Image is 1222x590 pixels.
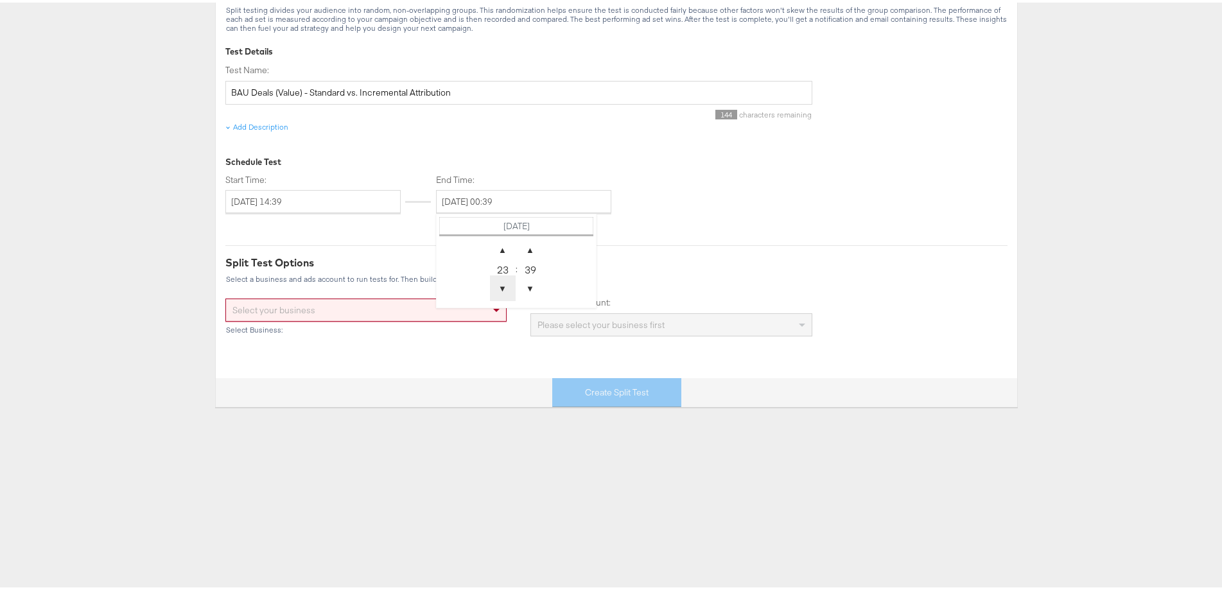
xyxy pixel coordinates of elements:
[225,62,812,74] label: Test Name:
[490,260,516,273] div: 23
[225,153,812,166] div: Schedule Test
[225,272,1008,281] div: Select a business and ads account to run tests for. Then build your test control.
[518,273,543,299] span: ▼
[225,107,812,117] div: characters remaining
[531,311,811,333] div: Please select your business first
[440,215,593,233] td: [DATE]
[226,297,506,318] div: Select your business
[225,78,812,102] input: Enter test name
[530,294,812,306] label: Select Ads Account:
[225,3,1008,30] div: Split testing divides your audience into random, non-overlapping groups. This randomization helps...
[225,253,1008,268] div: Split Test Options
[225,171,401,184] label: Start Time:
[518,234,543,260] span: ▲
[233,119,288,130] div: Add Description
[516,234,518,299] div: :
[225,43,1008,55] div: Test Details
[715,107,737,117] span: 144
[490,273,516,299] span: ▼
[225,119,288,130] div: Add Description
[225,323,507,332] div: Select Business:
[518,260,543,273] div: 39
[490,234,516,260] span: ▲
[410,171,616,184] label: End Time:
